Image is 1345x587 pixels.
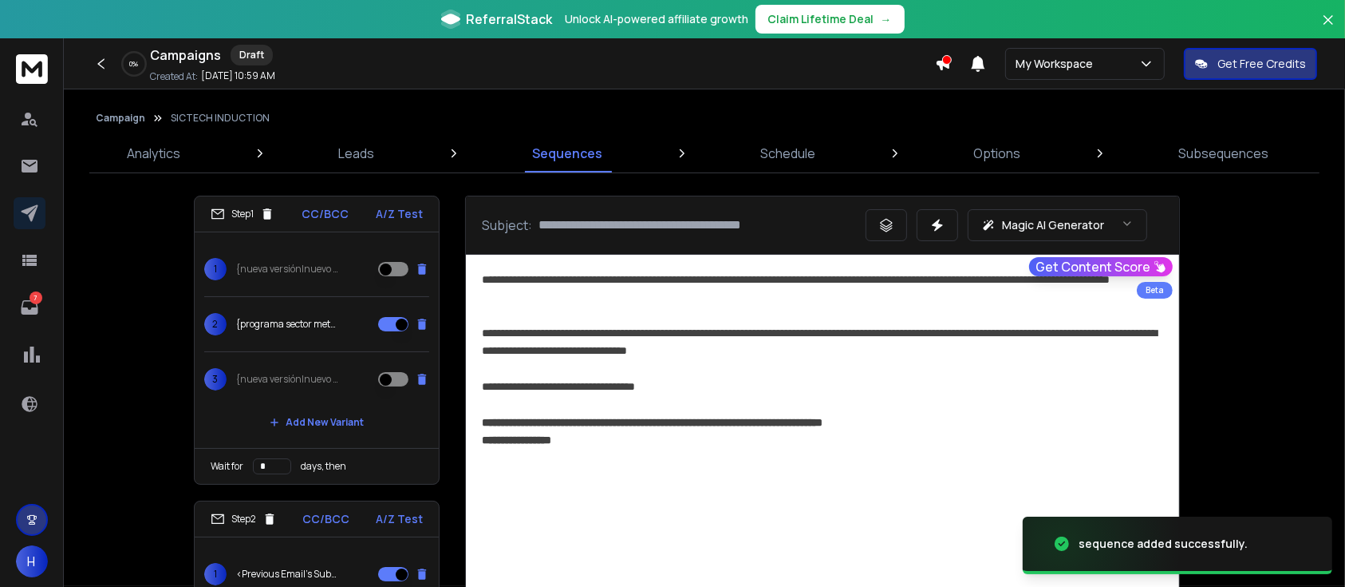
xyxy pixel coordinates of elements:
button: Magic AI Generator [968,209,1147,241]
p: CC/BCC [303,511,350,527]
p: {nueva versión|nuevo SAP|versión nueva|nueva versión Public Cloud|nueva versión Cloud} [236,373,338,386]
p: Sequences [533,144,603,163]
a: Options [964,134,1031,173]
p: Leads [339,144,375,163]
a: Leads [329,134,385,173]
p: Schedule [761,144,816,163]
span: 1 [204,563,227,585]
div: Step 1 [211,207,274,221]
button: Get Content Score [1029,257,1173,276]
p: Subject: [482,216,532,235]
p: Magic AI Generator [1002,217,1104,233]
p: 0 % [130,59,139,69]
span: → [881,11,892,27]
a: Sequences [523,134,613,173]
p: Wait for [211,460,243,473]
span: 2 [204,313,227,335]
p: <Previous Email's Subject> [236,568,338,581]
a: 7 [14,292,45,323]
p: Options [974,144,1021,163]
a: Schedule [751,134,826,173]
p: {nueva versión|nuevo SAP|versión nueva|nueva versión Public Cloud|nueva versión Cloud} [236,263,338,276]
button: H [16,545,48,577]
div: Beta [1137,282,1173,299]
a: Analytics [118,134,191,173]
p: Analytics [128,144,181,163]
div: sequence added successfully. [1079,536,1248,552]
p: {programa sector metal|software fabricación de metales|versión nueva|software gestión|programa se... [236,318,338,331]
button: Close banner [1318,10,1339,48]
p: CC/BCC [302,206,349,222]
button: Claim Lifetime Deal→ [755,5,905,34]
button: Campaign [96,112,145,125]
p: Subsequences [1179,144,1269,163]
a: Subsequences [1169,134,1279,173]
div: Draft [231,45,273,65]
p: My Workspace [1016,56,1099,72]
p: SICTECH INDUCTION [171,112,270,125]
p: A/Z Test [376,511,423,527]
p: Get Free Credits [1217,56,1306,72]
p: Unlock AI-powered affiliate growth [566,11,749,27]
span: 3 [204,368,227,391]
button: Get Free Credits [1184,48,1317,80]
li: Step1CC/BCCA/Z Test1{nueva versión|nuevo SAP|versión nueva|nueva versión Public Cloud|nueva versi... [194,196,440,485]
h1: Campaigns [150,46,221,65]
p: [DATE] 10:59 AM [201,69,275,82]
p: days, then [301,460,346,473]
p: 7 [30,292,42,304]
div: Step 2 [211,512,277,526]
p: A/Z Test [376,206,423,222]
span: 1 [204,258,227,280]
span: ReferralStack [467,10,553,29]
button: Add New Variant [257,407,377,438]
p: Created At: [150,70,198,83]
